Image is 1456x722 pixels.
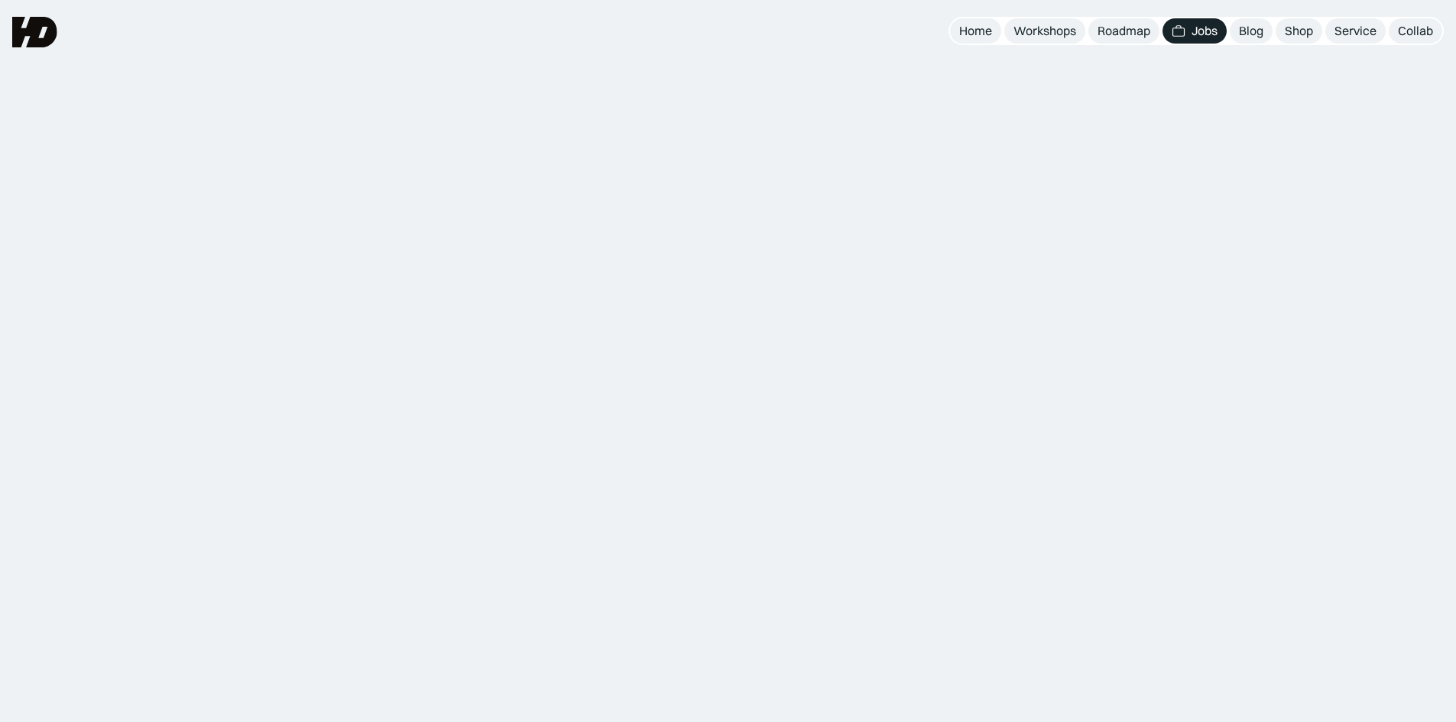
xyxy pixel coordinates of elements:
[1239,23,1263,39] div: Blog
[959,23,992,39] div: Home
[1013,23,1076,39] div: Workshops
[1389,18,1442,44] a: Collab
[1192,23,1218,39] div: Jobs
[1325,18,1386,44] a: Service
[1334,23,1377,39] div: Service
[1088,18,1159,44] a: Roadmap
[950,18,1001,44] a: Home
[1276,18,1322,44] a: Shop
[1004,18,1085,44] a: Workshops
[1163,18,1227,44] a: Jobs
[1098,23,1150,39] div: Roadmap
[1285,23,1313,39] div: Shop
[1398,23,1433,39] div: Collab
[1230,18,1273,44] a: Blog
